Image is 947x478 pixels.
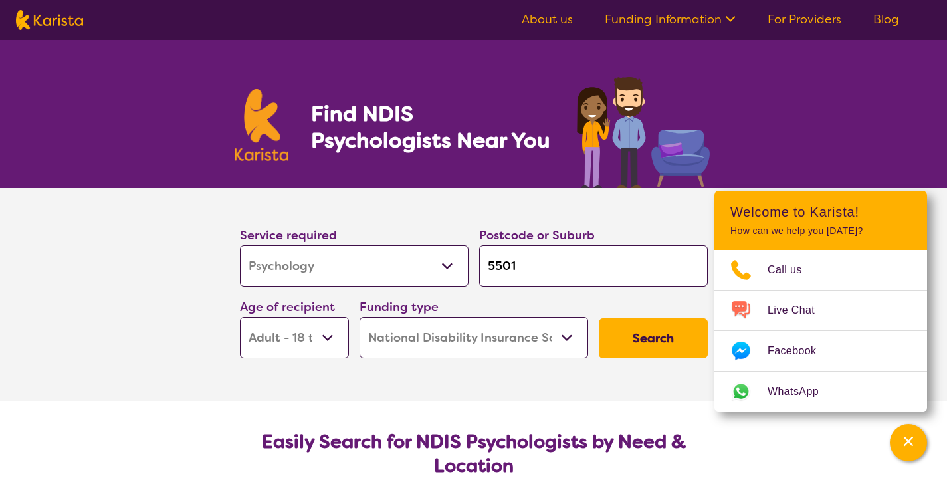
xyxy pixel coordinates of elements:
[714,250,927,412] ul: Choose channel
[240,227,337,243] label: Service required
[730,225,911,237] p: How can we help you [DATE]?
[768,300,831,320] span: Live Chat
[714,372,927,412] a: Web link opens in a new tab.
[16,10,83,30] img: Karista logo
[768,260,818,280] span: Call us
[311,100,557,154] h1: Find NDIS Psychologists Near You
[251,430,697,478] h2: Easily Search for NDIS Psychologists by Need & Location
[873,11,899,27] a: Blog
[479,227,595,243] label: Postcode or Suburb
[605,11,736,27] a: Funding Information
[768,11,841,27] a: For Providers
[714,191,927,412] div: Channel Menu
[240,299,335,315] label: Age of recipient
[768,341,832,361] span: Facebook
[890,424,927,461] button: Channel Menu
[479,245,708,287] input: Type
[235,89,289,161] img: Karista logo
[360,299,439,315] label: Funding type
[522,11,573,27] a: About us
[768,382,835,402] span: WhatsApp
[730,204,911,220] h2: Welcome to Karista!
[599,318,708,358] button: Search
[572,72,713,188] img: psychology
